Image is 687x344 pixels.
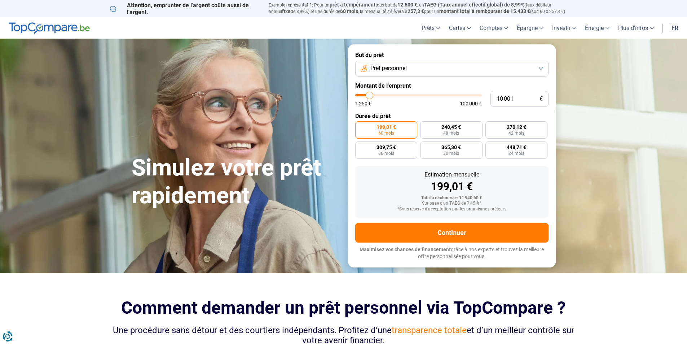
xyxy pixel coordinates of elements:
p: Attention, emprunter de l'argent coûte aussi de l'argent. [110,2,260,16]
a: Plus d'infos [614,17,658,39]
label: Durée du prêt [355,113,549,119]
label: Montant de l'emprunt [355,82,549,89]
span: 240,45 € [441,125,461,130]
a: Énergie [581,17,614,39]
span: fixe [282,8,291,14]
div: *Sous réserve d'acceptation par les organismes prêteurs [361,207,543,212]
span: 42 mois [508,131,524,135]
p: Exemple représentatif : Pour un tous but de , un (taux débiteur annuel de 8,99%) et une durée de ... [269,2,577,15]
div: Total à rembourser: 11 940,60 € [361,196,543,201]
a: Comptes [475,17,512,39]
a: Cartes [445,17,475,39]
label: But du prêt [355,52,549,58]
a: Épargne [512,17,548,39]
button: Prêt personnel [355,61,549,77]
a: Investir [548,17,581,39]
span: 257,3 € [408,8,424,14]
a: fr [667,17,683,39]
span: 30 mois [443,151,459,156]
span: TAEG (Taux annuel effectif global) de 8,99% [424,2,524,8]
div: 199,01 € [361,181,543,192]
span: transparence totale [392,325,467,335]
span: € [540,96,543,102]
span: 270,12 € [507,125,526,130]
span: 365,30 € [441,145,461,150]
div: Estimation mensuelle [361,172,543,178]
span: 24 mois [508,151,524,156]
div: Sur base d'un TAEG de 7,45 %* [361,201,543,206]
span: 60 mois [340,8,358,14]
span: 60 mois [378,131,394,135]
span: Prêt personnel [370,64,407,72]
span: montant total à rembourser de 15.438 € [439,8,530,14]
span: 309,75 € [376,145,396,150]
a: Prêts [417,17,445,39]
span: 1 250 € [355,101,371,106]
p: grâce à nos experts et trouvez la meilleure offre personnalisée pour vous. [355,246,549,260]
span: Maximisez vos chances de financement [360,247,451,252]
span: 36 mois [378,151,394,156]
h1: Simulez votre prêt rapidement [132,154,339,210]
img: TopCompare [9,22,90,34]
h2: Comment demander un prêt personnel via TopCompare ? [110,298,577,318]
button: Continuer [355,223,549,243]
span: 48 mois [443,131,459,135]
span: prêt à tempérament [330,2,375,8]
span: 199,01 € [376,125,396,130]
span: 100 000 € [460,101,482,106]
span: 12.500 € [397,2,417,8]
span: 448,71 € [507,145,526,150]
